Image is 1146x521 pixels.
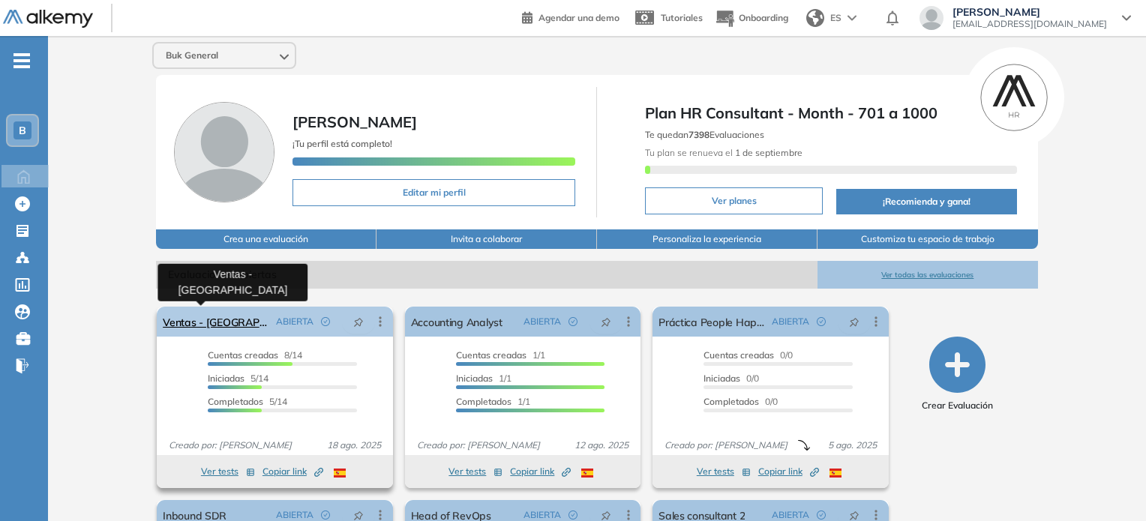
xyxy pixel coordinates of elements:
img: world [806,9,824,27]
div: Ventas - [GEOGRAPHIC_DATA] [157,263,307,301]
span: Copiar link [262,465,323,478]
span: ES [830,11,841,25]
span: Creado por: [PERSON_NAME] [163,439,298,452]
span: Cuentas creadas [208,349,278,361]
img: arrow [847,15,856,21]
span: [EMAIL_ADDRESS][DOMAIN_NAME] [952,18,1107,30]
img: ESP [334,469,346,478]
a: Accounting Analyst [411,307,502,337]
span: 5/14 [208,373,268,384]
button: Ver planes [645,187,823,214]
button: pushpin [342,310,375,334]
button: Copiar link [758,463,819,481]
button: Customiza tu espacio de trabajo [817,229,1038,249]
span: Completados [208,396,263,407]
span: 18 ago. 2025 [321,439,387,452]
button: Personaliza la experiencia [597,229,817,249]
button: ¡Recomienda y gana! [836,189,1016,214]
span: pushpin [601,509,611,521]
span: pushpin [353,316,364,328]
span: Completados [456,396,511,407]
span: check-circle [568,511,577,520]
button: Onboarding [715,2,788,34]
span: Completados [703,396,759,407]
span: Buk General [166,49,218,61]
button: Copiar link [262,463,323,481]
span: check-circle [321,317,330,326]
iframe: Chat Widget [877,348,1146,521]
span: Copiar link [758,465,819,478]
span: 8/14 [208,349,302,361]
span: Tutoriales [661,12,703,23]
span: Tu plan se renueva el [645,147,802,158]
span: pushpin [849,509,859,521]
i: - [13,59,30,62]
button: Ver tests [448,463,502,481]
span: Te quedan Evaluaciones [645,129,764,140]
span: Evaluaciones abiertas [156,261,817,289]
span: 5 ago. 2025 [822,439,883,452]
div: Widget de chat [877,348,1146,521]
b: 7398 [688,129,709,140]
span: 0/0 [703,396,778,407]
span: Iniciadas [208,373,244,384]
button: pushpin [838,310,871,334]
span: Cuentas creadas [703,349,774,361]
span: pushpin [849,316,859,328]
button: Invita a colaborar [376,229,597,249]
span: ¡Tu perfil está completo! [292,138,392,149]
img: Logo [3,10,93,28]
span: pushpin [601,316,611,328]
button: Ver tests [697,463,751,481]
span: pushpin [353,509,364,521]
span: ABIERTA [523,315,561,328]
span: 1/1 [456,396,530,407]
button: Ver tests [201,463,255,481]
span: Agendar una demo [538,12,619,23]
span: check-circle [568,317,577,326]
img: Foto de perfil [174,102,274,202]
span: [PERSON_NAME] [292,112,417,131]
span: 5/14 [208,396,287,407]
span: check-circle [817,511,826,520]
span: 12 ago. 2025 [568,439,634,452]
a: Agendar una demo [522,7,619,25]
span: Creado por: [PERSON_NAME] [411,439,546,452]
span: Iniciadas [703,373,740,384]
img: ESP [829,469,841,478]
span: 1/1 [456,349,545,361]
span: check-circle [817,317,826,326]
b: 1 de septiembre [733,147,802,158]
span: [PERSON_NAME] [952,6,1107,18]
button: Crear Evaluación [922,337,993,412]
span: Creado por: [PERSON_NAME] [658,439,793,452]
span: Plan HR Consultant - Month - 701 a 1000 [645,102,1016,124]
span: Copiar link [510,465,571,478]
a: Práctica People Happiness [658,307,765,337]
span: B [19,124,26,136]
span: 0/0 [703,373,759,384]
span: Cuentas creadas [456,349,526,361]
span: 1/1 [456,373,511,384]
span: 0/0 [703,349,793,361]
img: ESP [581,469,593,478]
span: Onboarding [739,12,788,23]
button: Copiar link [510,463,571,481]
button: pushpin [589,310,622,334]
span: ABIERTA [276,315,313,328]
span: ABIERTA [772,315,809,328]
button: Ver todas las evaluaciones [817,261,1038,289]
a: Ventas - [GEOGRAPHIC_DATA] [163,307,269,337]
span: check-circle [321,511,330,520]
span: Iniciadas [456,373,493,384]
button: Crea una evaluación [156,229,376,249]
button: Editar mi perfil [292,179,575,206]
